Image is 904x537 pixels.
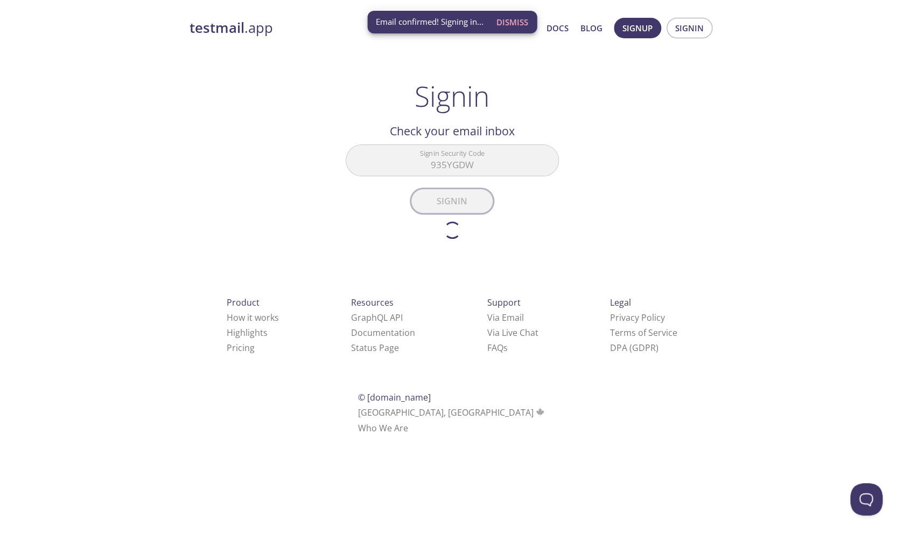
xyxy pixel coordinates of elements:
span: [GEOGRAPHIC_DATA], [GEOGRAPHIC_DATA] [358,407,546,418]
a: Via Email [487,312,523,323]
span: Resources [351,297,394,308]
button: Signup [614,18,661,38]
strong: testmail [190,18,244,37]
a: testmail.app [190,19,443,37]
span: Signin [675,21,704,35]
a: Pricing [227,342,255,354]
span: Email confirmed! Signing in... [376,16,483,27]
h2: Check your email inbox [346,122,559,140]
h1: Signin [415,80,489,112]
span: © [DOMAIN_NAME] [358,391,431,403]
a: Status Page [351,342,399,354]
iframe: Help Scout Beacon - Open [850,483,882,515]
span: Legal [610,297,631,308]
a: Blog [580,21,602,35]
a: Docs [546,21,569,35]
a: Documentation [351,327,415,339]
a: DPA (GDPR) [610,342,658,354]
a: How it works [227,312,279,323]
a: GraphQL API [351,312,403,323]
a: Who We Are [358,422,408,434]
span: Product [227,297,260,308]
span: Dismiss [496,15,528,29]
a: FAQ [487,342,507,354]
a: Via Live Chat [487,327,538,339]
a: Terms of Service [610,327,677,339]
button: Signin [667,18,712,38]
span: Support [487,297,520,308]
a: Privacy Policy [610,312,665,323]
span: Signup [622,21,653,35]
span: s [503,342,507,354]
button: Dismiss [492,12,532,32]
a: Highlights [227,327,268,339]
